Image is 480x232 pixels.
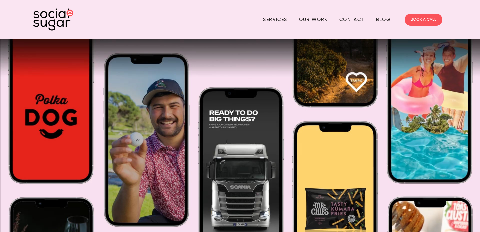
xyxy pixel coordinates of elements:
[405,14,442,26] a: BOOK A CALL
[299,14,328,25] a: Our Work
[376,14,391,25] a: Blog
[33,8,73,31] img: SocialSugar
[263,14,287,25] a: Services
[339,14,364,25] a: Contact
